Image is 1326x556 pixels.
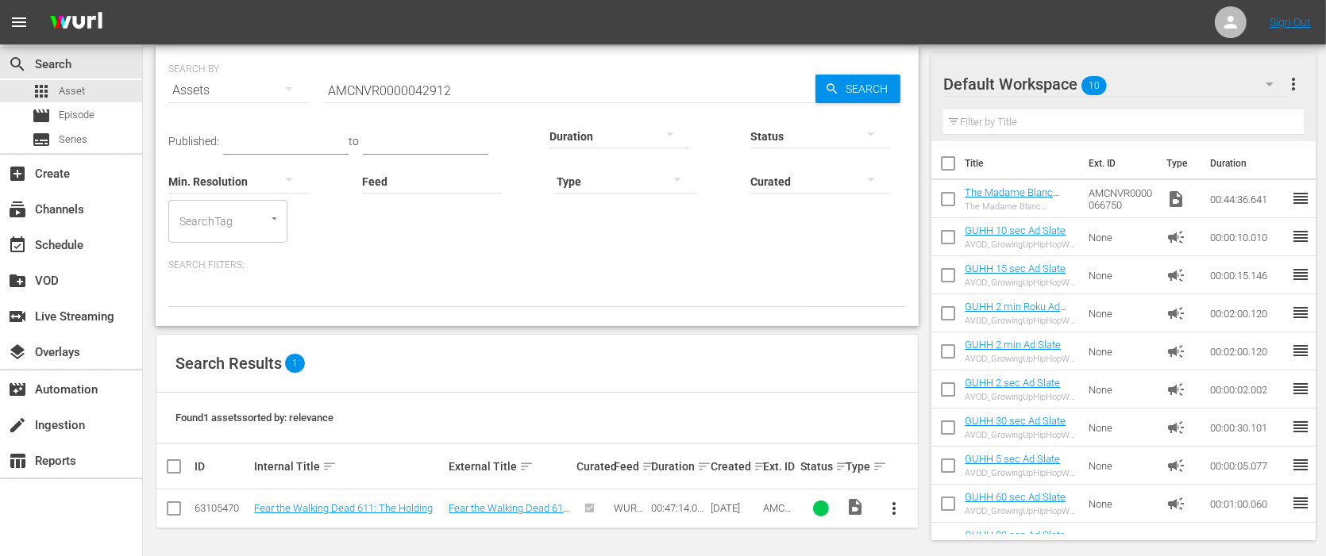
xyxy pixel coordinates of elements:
[965,316,1075,326] div: AVOD_GrowingUpHipHopWeTV_WillBeRightBack _2MinCountdown_RB24_S01398804001-Roku
[651,502,706,514] div: 00:47:14.000
[711,502,758,514] div: [DATE]
[1081,69,1107,102] span: 10
[8,236,27,255] span: Schedule
[965,141,1079,186] th: Title
[168,135,219,148] span: Published:
[1082,447,1161,485] td: None
[1292,189,1311,208] span: reorder
[1292,227,1311,246] span: reorder
[1201,141,1297,186] th: Duration
[1292,379,1311,398] span: reorder
[1167,456,1186,475] span: Ad
[965,491,1066,503] a: GUHH 60 sec Ad Slate
[195,502,249,514] div: 63105470
[1285,65,1304,103] button: more_vert
[10,13,29,32] span: menu
[1292,455,1311,474] span: reorder
[195,460,249,473] div: ID
[1205,294,1292,332] td: 00:02:00.120
[8,55,27,74] span: Search
[1205,332,1292,370] td: 00:02:00.120
[1082,294,1161,332] td: None
[846,497,865,516] span: Video
[1082,485,1161,523] td: None
[8,271,27,290] span: VOD
[965,430,1075,440] div: AVOD_GrowingUpHipHopWeTV_WillBeRightBack _30sec_RB24_S01398805004
[285,354,305,373] span: 1
[965,301,1066,324] a: GUHH 2 min Roku Ad Slate
[1205,256,1292,294] td: 00:00:15.146
[965,263,1066,274] a: GUHH 15 sec Ad Slate
[1292,493,1311,512] span: reorder
[1167,380,1186,399] span: Ad
[175,354,282,373] span: Search Results
[8,200,27,219] span: Channels
[965,377,1060,389] a: GUHH 2 sec Ad Slate
[1167,342,1186,361] span: Ad
[32,106,51,125] span: Episode
[965,506,1075,516] div: AVOD_GrowingUpHipHopWeTV_WillBeRightBack _60sec_RB24_S01398805003
[1082,218,1161,256] td: None
[1167,494,1186,513] span: Ad
[8,416,27,435] span: Ingestion
[59,132,87,148] span: Series
[168,68,308,113] div: Assets
[697,459,711,474] span: sort
[965,278,1075,288] div: AVOD_GrowingUpHipHopWeTV_WillBeRightBack _15sec_RB24_S01398805005
[1285,75,1304,94] span: more_vert
[965,240,1075,250] div: AVOD_GrowingUpHipHopWeTV_WillBeRightBack _10sec_RB24_S01398805006
[1167,304,1186,323] span: Ad
[835,459,850,474] span: sort
[885,499,904,518] span: more_vert
[449,502,571,526] a: Fear the Walking Dead 611: The Holding
[965,468,1075,478] div: AVOD_GrowingUpHipHopWeTV_WillBeRightBack _5sec_RB24_S01398805007
[815,75,900,103] button: Search
[763,502,792,550] span: AMCNVR0000042912
[1158,141,1201,186] th: Type
[8,343,27,362] span: Overlays
[1167,266,1186,285] span: Ad
[8,451,27,470] span: Reports
[651,457,706,476] div: Duration
[1167,228,1186,247] span: Ad
[519,459,534,474] span: sort
[642,459,656,474] span: sort
[1167,532,1186,551] span: Ad
[59,83,85,99] span: Asset
[349,135,359,148] span: to
[1082,370,1161,408] td: None
[763,460,796,473] div: Ext. ID
[1082,180,1161,218] td: AMCNVR0000066750
[965,354,1075,364] div: AVOD_GrowingUpHipHopWeTV_WillBeRightBack _2Min_RB24_S01398805001
[1205,180,1292,218] td: 00:44:36.641
[1082,408,1161,447] td: None
[754,459,768,474] span: sort
[8,307,27,326] span: Live Streaming
[254,502,433,514] a: Fear the Walking Dead 611: The Holding
[1292,303,1311,322] span: reorder
[1292,531,1311,550] span: reorder
[267,211,282,226] button: Open
[965,186,1069,222] a: The Madame Blanc Mysteries 103: Episode 3
[1205,485,1292,523] td: 00:01:00.060
[168,259,906,272] p: Search Filters:
[1205,218,1292,256] td: 00:00:10.010
[1205,408,1292,447] td: 00:00:30.101
[576,460,609,473] div: Curated
[449,457,571,476] div: External Title
[965,392,1075,402] div: AVOD_GrowingUpHipHopWeTV_WillBeRightBack _2sec_RB24_S01398805008
[965,339,1061,351] a: GUHH 2 min Ad Slate
[8,164,27,183] span: Create
[1205,370,1292,408] td: 00:00:02.002
[254,457,444,476] div: Internal Title
[965,453,1060,465] a: GUHH 5 sec Ad Slate
[876,489,914,527] button: more_vert
[839,75,900,103] span: Search
[322,459,337,474] span: sort
[614,502,643,526] span: WURL Feed
[800,457,841,476] div: Status
[175,412,333,424] span: Found 1 assets sorted by: relevance
[1292,265,1311,284] span: reorder
[1292,341,1311,360] span: reorder
[965,201,1075,212] div: The Madame Blanc Mysteries 103: Episode 3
